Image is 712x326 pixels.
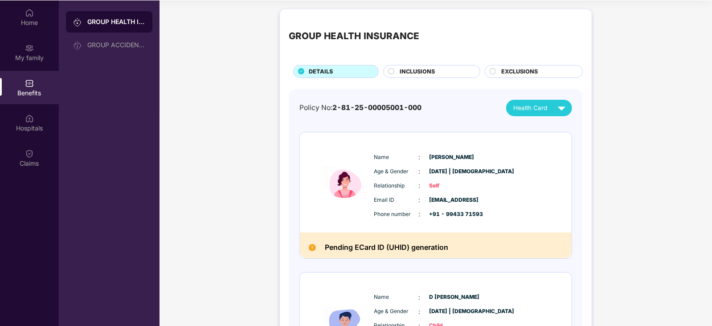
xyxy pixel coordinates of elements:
[374,210,419,219] span: Phone number
[325,241,448,253] h2: Pending ECard ID (UHID) generation
[73,41,82,50] img: svg+xml;base64,PHN2ZyB3aWR0aD0iMjAiIGhlaWdodD0iMjAiIHZpZXdCb3g9IjAgMCAyMCAyMCIgZmlsbD0ibm9uZSIgeG...
[400,67,435,76] span: INCLUSIONS
[554,100,569,116] img: svg+xml;base64,PHN2ZyB4bWxucz0iaHR0cDovL3d3dy53My5vcmcvMjAwMC9zdmciIHZpZXdCb3g9IjAgMCAyNCAyNCIgd2...
[299,102,421,114] div: Policy No:
[25,114,34,123] img: svg+xml;base64,PHN2ZyBpZD0iSG9zcGl0YWxzIiB4bWxucz0iaHR0cDovL3d3dy53My5vcmcvMjAwMC9zdmciIHdpZHRoPS...
[419,209,421,219] span: :
[73,18,82,27] img: svg+xml;base64,PHN2ZyB3aWR0aD0iMjAiIGhlaWdodD0iMjAiIHZpZXdCb3g9IjAgMCAyMCAyMCIgZmlsbD0ibm9uZSIgeG...
[506,100,572,116] button: Health Card
[419,181,421,191] span: :
[309,244,316,251] img: Pending
[25,79,34,88] img: svg+xml;base64,PHN2ZyBpZD0iQmVuZWZpdHMiIHhtbG5zPSJodHRwOi8vd3d3LnczLm9yZy8yMDAwL3N2ZyIgd2lkdGg9Ij...
[430,307,474,316] span: [DATE] | [DEMOGRAPHIC_DATA]
[25,8,34,17] img: svg+xml;base64,PHN2ZyBpZD0iSG9tZSIgeG1sbnM9Imh0dHA6Ly93d3cudzMub3JnLzIwMDAvc3ZnIiB3aWR0aD0iMjAiIG...
[87,41,145,49] div: GROUP ACCIDENTAL INSURANCE
[430,167,474,176] span: [DATE] | [DEMOGRAPHIC_DATA]
[419,307,421,317] span: :
[374,167,419,176] span: Age & Gender
[501,67,538,76] span: EXCLUSIONS
[430,182,474,190] span: Self
[419,152,421,162] span: :
[25,44,34,53] img: svg+xml;base64,PHN2ZyB3aWR0aD0iMjAiIGhlaWdodD0iMjAiIHZpZXdCb3g9IjAgMCAyMCAyMCIgZmlsbD0ibm9uZSIgeG...
[430,210,474,219] span: +91 - 99433 71593
[374,307,419,316] span: Age & Gender
[430,196,474,204] span: [EMAIL_ADDRESS]
[419,167,421,176] span: :
[87,17,145,26] div: GROUP HEALTH INSURANCE
[430,153,474,162] span: [PERSON_NAME]
[513,103,547,113] span: Health Card
[374,182,419,190] span: Relationship
[419,195,421,205] span: :
[374,153,419,162] span: Name
[319,143,372,223] img: icon
[332,103,421,112] span: 2-81-25-00005001-000
[374,293,419,302] span: Name
[25,149,34,158] img: svg+xml;base64,PHN2ZyBpZD0iQ2xhaW0iIHhtbG5zPSJodHRwOi8vd3d3LnczLm9yZy8yMDAwL3N2ZyIgd2lkdGg9IjIwIi...
[309,67,333,76] span: DETAILS
[289,29,419,43] div: GROUP HEALTH INSURANCE
[374,196,419,204] span: Email ID
[419,293,421,302] span: :
[430,293,474,302] span: D [PERSON_NAME]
